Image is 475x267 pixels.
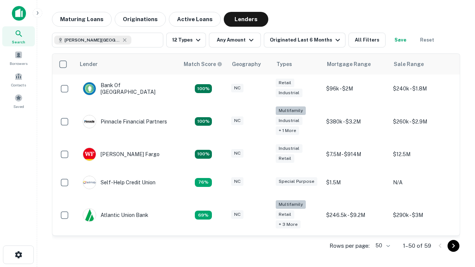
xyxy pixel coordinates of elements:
[83,115,96,128] img: picture
[322,168,389,197] td: $1.5M
[13,103,24,109] span: Saved
[227,54,272,75] th: Geography
[83,148,160,161] div: [PERSON_NAME] Fargo
[209,33,261,47] button: Any Amount
[348,33,386,47] button: All Filters
[389,75,456,103] td: $240k - $1.8M
[75,54,179,75] th: Lender
[231,84,243,92] div: NC
[184,60,222,68] div: Capitalize uses an advanced AI algorithm to match your search with the best lender. The match sco...
[322,54,389,75] th: Mortgage Range
[195,84,212,93] div: Matching Properties: 15, hasApolloMatch: undefined
[2,69,35,89] a: Contacts
[231,210,243,219] div: NC
[52,12,112,27] button: Maturing Loans
[276,60,292,69] div: Types
[389,54,456,75] th: Sale Range
[276,210,294,219] div: Retail
[2,26,35,46] a: Search
[83,148,96,161] img: picture
[389,197,456,234] td: $290k - $3M
[184,60,221,68] h6: Match Score
[438,208,475,243] iframe: Chat Widget
[11,82,26,88] span: Contacts
[2,48,35,68] a: Borrowers
[415,33,439,47] button: Reset
[232,60,261,69] div: Geography
[80,60,98,69] div: Lender
[373,240,391,251] div: 50
[83,176,96,189] img: picture
[65,37,120,43] span: [PERSON_NAME][GEOGRAPHIC_DATA], [GEOGRAPHIC_DATA]
[83,176,155,189] div: Self-help Credit Union
[272,54,322,75] th: Types
[276,220,301,229] div: + 3 more
[270,36,342,44] div: Originated Last 6 Months
[276,200,306,209] div: Multifamily
[276,144,302,153] div: Industrial
[389,103,456,140] td: $260k - $2.9M
[231,149,243,158] div: NC
[83,209,96,221] img: picture
[389,168,456,197] td: N/A
[83,208,148,222] div: Atlantic Union Bank
[389,140,456,168] td: $12.5M
[169,12,221,27] button: Active Loans
[276,154,294,163] div: Retail
[83,82,172,95] div: Bank Of [GEOGRAPHIC_DATA]
[322,140,389,168] td: $7.5M - $914M
[231,116,243,125] div: NC
[276,126,299,135] div: + 1 more
[195,178,212,187] div: Matching Properties: 11, hasApolloMatch: undefined
[10,60,27,66] span: Borrowers
[179,54,227,75] th: Capitalize uses an advanced AI algorithm to match your search with the best lender. The match sco...
[12,6,26,21] img: capitalize-icon.png
[83,115,167,128] div: Pinnacle Financial Partners
[83,82,96,95] img: picture
[330,241,370,250] p: Rows per page:
[195,211,212,220] div: Matching Properties: 10, hasApolloMatch: undefined
[276,89,302,97] div: Industrial
[448,240,459,252] button: Go to next page
[322,197,389,234] td: $246.5k - $9.2M
[322,75,389,103] td: $96k - $2M
[276,116,302,125] div: Industrial
[2,91,35,111] a: Saved
[276,177,317,186] div: Special Purpose
[115,12,166,27] button: Originations
[403,241,431,250] p: 1–50 of 59
[231,177,243,186] div: NC
[322,103,389,140] td: $380k - $3.2M
[166,33,206,47] button: 12 Types
[276,79,294,87] div: Retail
[264,33,345,47] button: Originated Last 6 Months
[195,150,212,159] div: Matching Properties: 15, hasApolloMatch: undefined
[394,60,424,69] div: Sale Range
[276,106,306,115] div: Multifamily
[389,33,412,47] button: Save your search to get updates of matches that match your search criteria.
[224,12,268,27] button: Lenders
[12,39,25,45] span: Search
[327,60,371,69] div: Mortgage Range
[195,117,212,126] div: Matching Properties: 26, hasApolloMatch: undefined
